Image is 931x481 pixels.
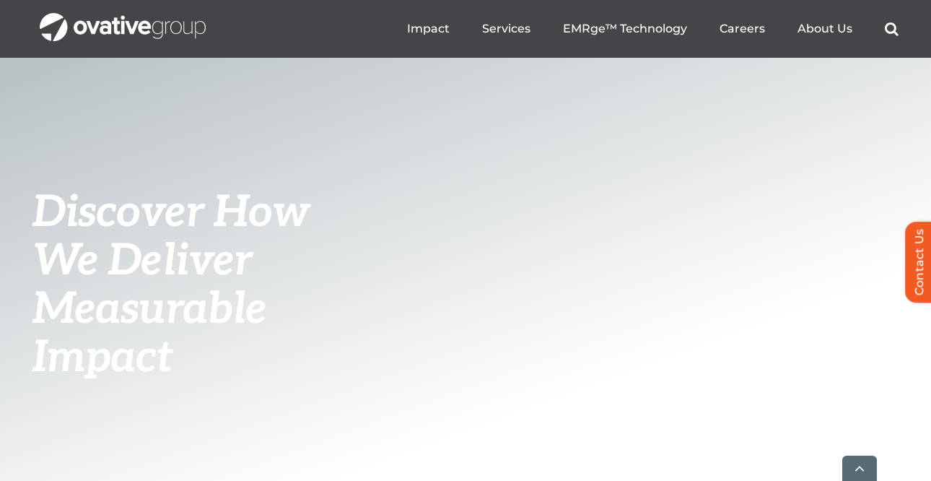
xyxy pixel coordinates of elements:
[797,22,852,36] a: About Us
[32,187,310,239] span: Discover How
[563,22,687,36] a: EMRge™ Technology
[32,235,266,384] span: We Deliver Measurable Impact
[885,22,899,36] a: Search
[407,22,450,36] a: Impact
[720,22,765,36] a: Careers
[40,12,206,25] a: OG_Full_horizontal_WHT
[407,6,899,52] nav: Menu
[482,22,530,36] a: Services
